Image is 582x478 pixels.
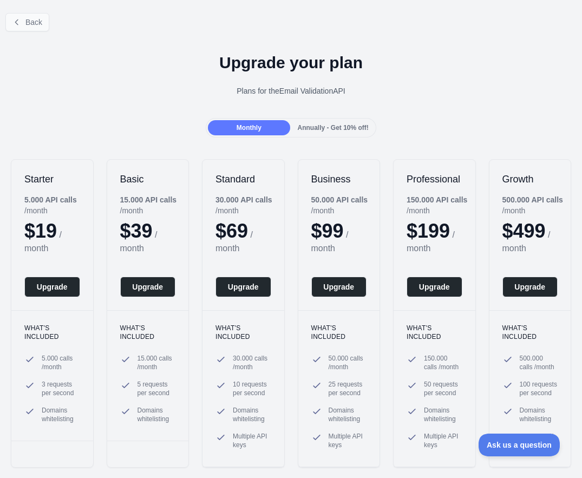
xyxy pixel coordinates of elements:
[138,406,176,423] span: Domains whitelisting
[42,406,80,423] span: Domains whitelisting
[233,406,271,423] span: Domains whitelisting
[424,432,462,449] span: Multiple API keys
[329,406,367,423] span: Domains whitelisting
[520,406,558,423] span: Domains whitelisting
[520,432,558,449] span: Multiple API keys
[329,432,367,449] span: Multiple API keys
[424,406,462,423] span: Domains whitelisting
[233,432,271,449] span: Multiple API keys
[479,434,560,456] iframe: Toggle Customer Support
